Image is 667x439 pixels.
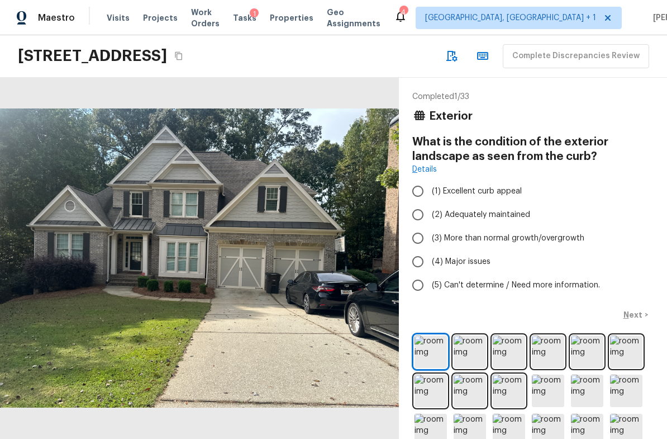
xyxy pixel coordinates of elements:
[571,336,603,368] img: room img
[250,8,259,20] div: 1
[432,209,530,220] span: (2) Adequately maintained
[18,46,167,66] h2: [STREET_ADDRESS]
[143,12,178,23] span: Projects
[432,280,600,291] span: (5) Can't determine / Need more information.
[327,7,380,29] span: Geo Assignments
[412,164,437,175] a: Details
[493,336,525,368] img: room img
[493,375,525,407] img: room img
[429,109,473,124] h4: Exterior
[412,91,654,102] p: Completed 1 / 33
[432,233,584,244] span: (3) More than normal growth/overgrowth
[571,375,603,407] img: room img
[191,7,220,29] span: Work Orders
[270,12,313,23] span: Properties
[610,336,642,368] img: room img
[107,12,130,23] span: Visits
[415,375,447,407] img: room img
[532,375,564,407] img: room img
[412,135,654,164] h4: What is the condition of the exterior landscape as seen from the curb?
[432,186,522,197] span: (1) Excellent curb appeal
[610,375,642,407] img: room img
[432,256,490,267] span: (4) Major issues
[38,12,75,23] span: Maestro
[171,49,186,63] button: Copy Address
[454,375,486,407] img: room img
[233,14,256,22] span: Tasks
[399,7,407,18] div: 4
[454,336,486,368] img: room img
[532,336,564,368] img: room img
[425,12,596,23] span: [GEOGRAPHIC_DATA], [GEOGRAPHIC_DATA] + 1
[415,336,447,368] img: room img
